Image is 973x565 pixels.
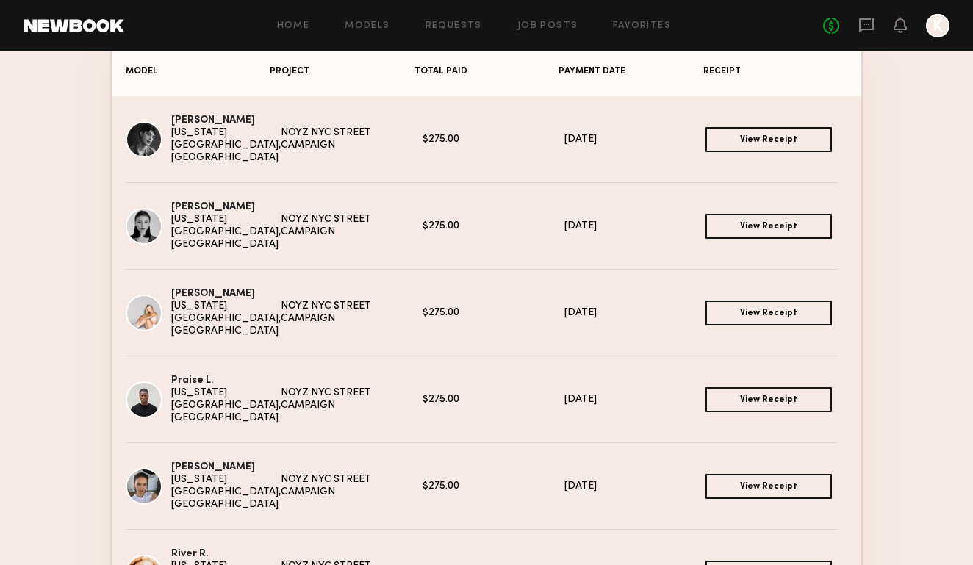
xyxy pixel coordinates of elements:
[559,67,703,76] div: PAYMENT DATE
[277,21,310,31] a: Home
[426,21,482,31] a: Requests
[171,202,255,212] a: [PERSON_NAME]
[126,295,162,331] img: Sam F.
[613,21,671,31] a: Favorites
[281,474,423,499] div: NOYZ NYC STREET CAMPAIGN
[705,301,832,325] a: View Receipt
[126,468,162,505] img: Tanya A.
[423,220,564,233] div: $275.00
[703,67,847,76] div: RECEIPT
[281,387,423,412] div: NOYZ NYC STREET CAMPAIGN
[705,387,832,412] a: View Receipt
[171,214,281,251] div: [US_STATE][GEOGRAPHIC_DATA], [GEOGRAPHIC_DATA]
[171,474,281,511] div: [US_STATE][GEOGRAPHIC_DATA], [GEOGRAPHIC_DATA]
[345,21,389,31] a: Models
[171,375,214,385] a: Praise L.
[126,208,162,245] img: Rachel F.
[564,134,706,146] div: [DATE]
[926,14,949,37] a: K
[171,127,281,164] div: [US_STATE][GEOGRAPHIC_DATA], [GEOGRAPHIC_DATA]
[126,121,162,158] img: Nicholas C.
[423,134,564,146] div: $275.00
[281,127,423,152] div: NOYZ NYC STREET CAMPAIGN
[423,481,564,493] div: $275.00
[171,301,281,337] div: [US_STATE][GEOGRAPHIC_DATA], [GEOGRAPHIC_DATA]
[705,214,832,239] a: View Receipt
[564,481,706,493] div: [DATE]
[564,394,706,406] div: [DATE]
[414,67,559,76] div: TOTAL PAID
[705,127,832,152] a: View Receipt
[517,21,578,31] a: Job Posts
[171,115,255,125] a: [PERSON_NAME]
[171,289,255,298] a: [PERSON_NAME]
[423,307,564,320] div: $275.00
[423,394,564,406] div: $275.00
[705,474,832,499] a: View Receipt
[126,67,270,76] div: MODEL
[126,381,162,418] img: Praise L.
[281,301,423,325] div: NOYZ NYC STREET CAMPAIGN
[564,307,706,320] div: [DATE]
[171,462,255,472] a: [PERSON_NAME]
[281,214,423,239] div: NOYZ NYC STREET CAMPAIGN
[564,220,706,233] div: [DATE]
[171,549,209,558] a: River R.
[171,387,281,424] div: [US_STATE][GEOGRAPHIC_DATA], [GEOGRAPHIC_DATA]
[270,67,414,76] div: PROJECT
